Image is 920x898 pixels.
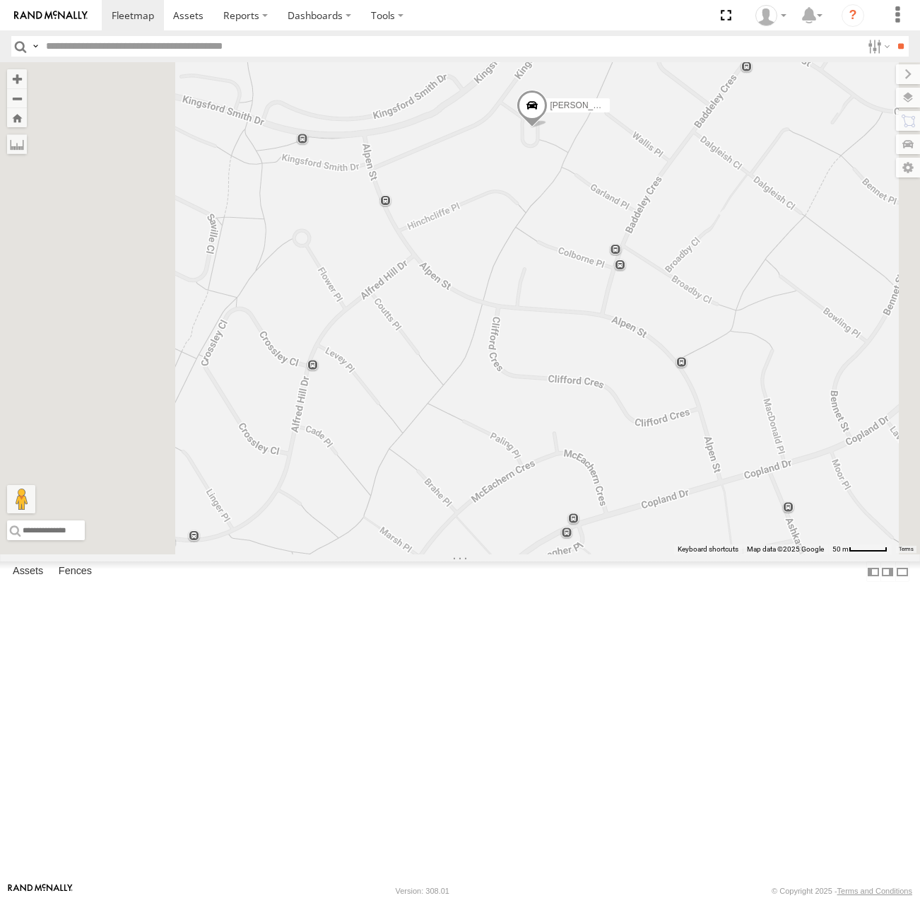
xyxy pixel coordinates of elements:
button: Drag Pegman onto the map to open Street View [7,485,35,513]
a: Visit our Website [8,884,73,898]
button: Zoom out [7,88,27,108]
button: Map scale: 50 m per 51 pixels [828,544,892,554]
label: Search Filter Options [862,36,892,57]
span: Map data ©2025 Google [747,545,824,553]
label: Fences [52,562,99,582]
label: Map Settings [896,158,920,177]
div: Helen Mason [750,5,791,26]
label: Hide Summary Table [895,561,909,582]
img: rand-logo.svg [14,11,88,21]
button: Zoom Home [7,108,27,127]
label: Dock Summary Table to the Right [880,561,895,582]
button: Keyboard shortcuts [678,544,738,554]
label: Dock Summary Table to the Left [866,561,880,582]
i: ? [842,4,864,27]
div: Version: 308.01 [396,887,449,895]
label: Assets [6,562,50,582]
a: Terms (opens in new tab) [899,547,914,552]
span: [PERSON_NAME] [550,100,620,110]
span: 50 m [832,545,849,553]
a: Terms and Conditions [837,887,912,895]
label: Measure [7,134,27,154]
div: © Copyright 2025 - [772,887,912,895]
button: Zoom in [7,69,27,88]
label: Search Query [30,36,41,57]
